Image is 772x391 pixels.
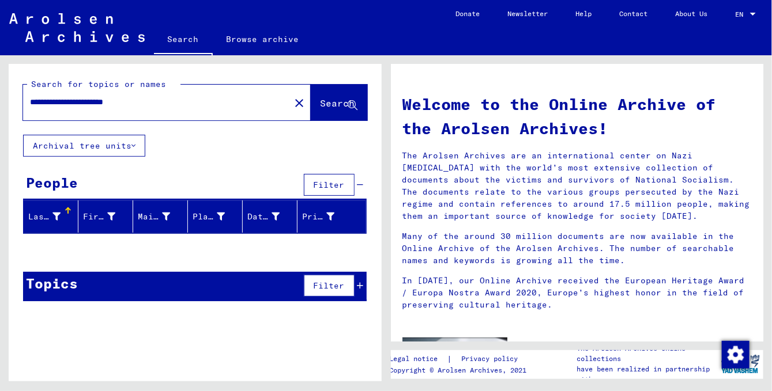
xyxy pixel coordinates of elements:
[402,92,752,141] h1: Welcome to the Online Archive of the Arolsen Archives!
[28,211,61,223] div: Last Name
[247,211,280,223] div: Date of Birth
[311,85,367,120] button: Search
[302,207,352,226] div: Prisoner #
[389,365,532,375] p: Copyright © Arolsen Archives, 2021
[402,150,752,222] p: The Arolsen Archives are an international center on Nazi [MEDICAL_DATA] with the world’s most ext...
[83,207,133,226] div: First Name
[213,25,313,53] a: Browse archive
[26,172,78,193] div: People
[133,200,188,233] mat-header-cell: Maiden Name
[314,180,345,190] span: Filter
[31,79,166,89] mat-label: Search for topics or names
[719,350,762,378] img: yv_logo.png
[389,353,447,365] a: Legal notice
[304,174,355,196] button: Filter
[302,211,334,223] div: Prisoner #
[243,200,297,233] mat-header-cell: Date of Birth
[722,341,750,369] img: Change consent
[389,353,532,365] div: |
[314,280,345,291] span: Filter
[28,207,78,226] div: Last Name
[9,13,145,42] img: Arolsen_neg.svg
[288,91,311,114] button: Clear
[24,200,78,233] mat-header-cell: Last Name
[304,275,355,297] button: Filter
[402,230,752,267] p: Many of the around 30 million documents are now available in the Online Archive of the Arolsen Ar...
[193,211,225,223] div: Place of Birth
[138,207,187,226] div: Maiden Name
[577,343,717,364] p: The Arolsen Archives online collections
[23,135,145,157] button: Archival tree units
[297,200,366,233] mat-header-cell: Prisoner #
[78,200,133,233] mat-header-cell: First Name
[26,273,78,294] div: Topics
[321,97,355,109] span: Search
[193,207,242,226] div: Place of Birth
[721,340,749,368] div: Change consent
[452,353,532,365] a: Privacy policy
[292,96,306,110] mat-icon: close
[402,275,752,311] p: In [DATE], our Online Archive received the European Heritage Award / Europa Nostra Award 2020, Eu...
[577,364,717,385] p: have been realized in partnership with
[188,200,243,233] mat-header-cell: Place of Birth
[154,25,213,55] a: Search
[735,10,748,18] span: EN
[83,211,115,223] div: First Name
[138,211,170,223] div: Maiden Name
[247,207,297,226] div: Date of Birth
